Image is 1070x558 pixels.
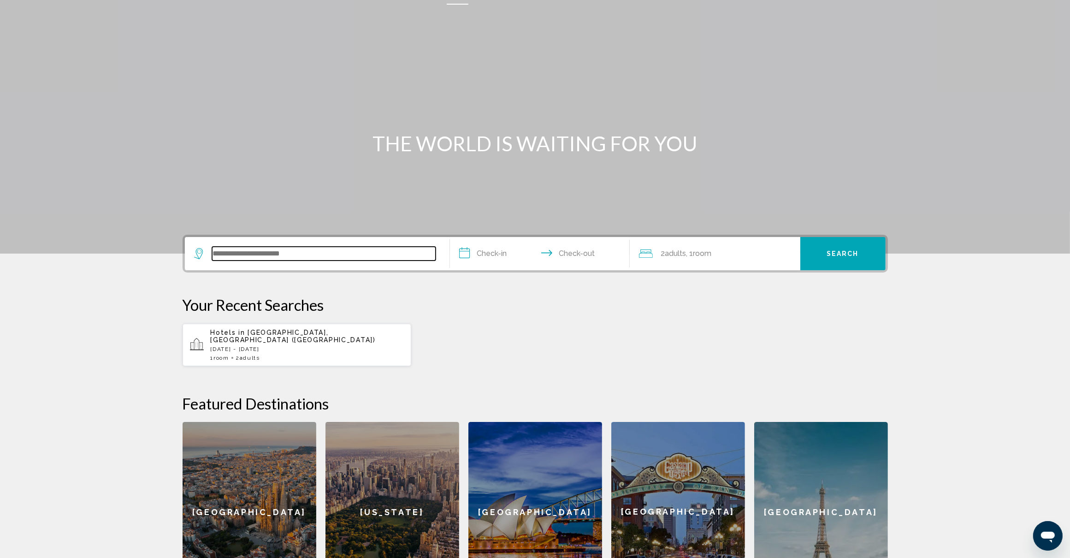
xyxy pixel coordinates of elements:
[800,237,886,270] button: Search
[693,249,712,258] span: Room
[630,237,800,270] button: Travelers: 2 adults, 0 children
[661,247,686,260] span: 2
[183,394,888,413] h2: Featured Destinations
[236,355,260,361] span: 2
[450,237,630,270] button: Check in and out dates
[686,247,712,260] span: , 1
[183,323,412,367] button: Hotels in [GEOGRAPHIC_DATA], [GEOGRAPHIC_DATA] ([GEOGRAPHIC_DATA])[DATE] - [DATE]1Room2Adults
[362,131,708,155] h1: THE WORLD IS WAITING FOR YOU
[211,329,376,344] span: [GEOGRAPHIC_DATA], [GEOGRAPHIC_DATA] ([GEOGRAPHIC_DATA])
[183,296,888,314] p: Your Recent Searches
[665,249,686,258] span: Adults
[211,346,404,352] p: [DATE] - [DATE]
[827,250,859,258] span: Search
[211,355,229,361] span: 1
[211,329,245,336] span: Hotels in
[1033,521,1063,551] iframe: Button to launch messaging window
[185,237,886,270] div: Search widget
[240,355,260,361] span: Adults
[213,355,229,361] span: Room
